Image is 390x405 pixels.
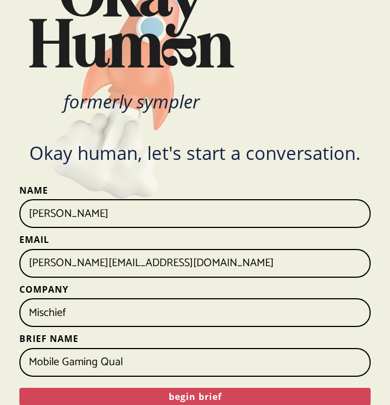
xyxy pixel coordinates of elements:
label: Email [19,233,371,246]
div: Okay human, let's start a conversation. [29,144,361,162]
label: Company [19,283,371,295]
label: Brief Name [19,333,371,345]
div: formerly sympler [29,92,234,111]
label: Name [19,184,371,196]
